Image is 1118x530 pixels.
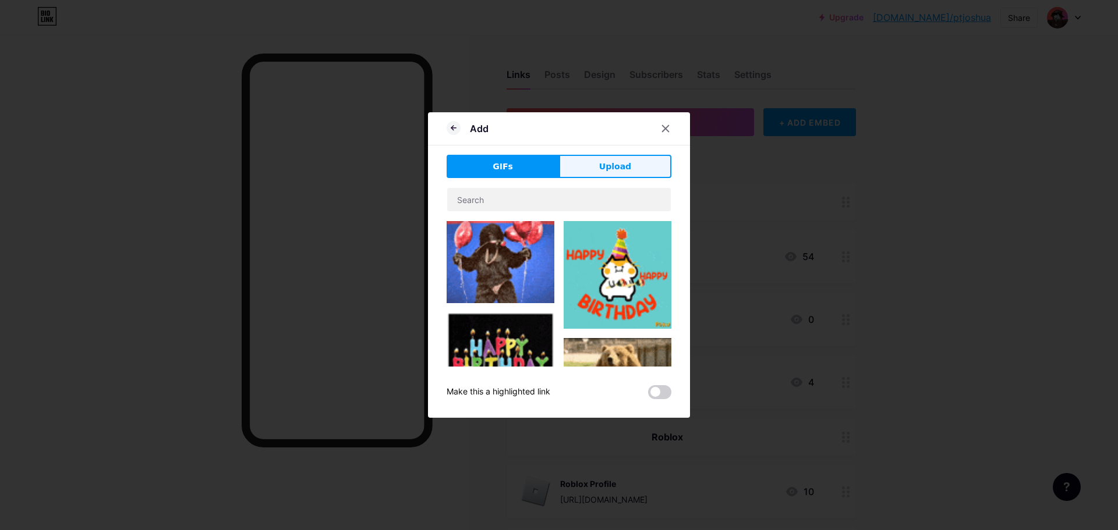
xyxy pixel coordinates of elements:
div: Make this a highlighted link [447,385,550,399]
img: Gihpy [564,338,671,424]
button: Upload [559,155,671,178]
input: Search [447,188,671,211]
span: GIFs [493,161,513,173]
span: Upload [599,161,631,173]
button: GIFs [447,155,559,178]
div: Add [470,122,489,136]
img: Gihpy [447,312,554,390]
img: Gihpy [564,221,671,329]
img: Gihpy [447,221,554,303]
